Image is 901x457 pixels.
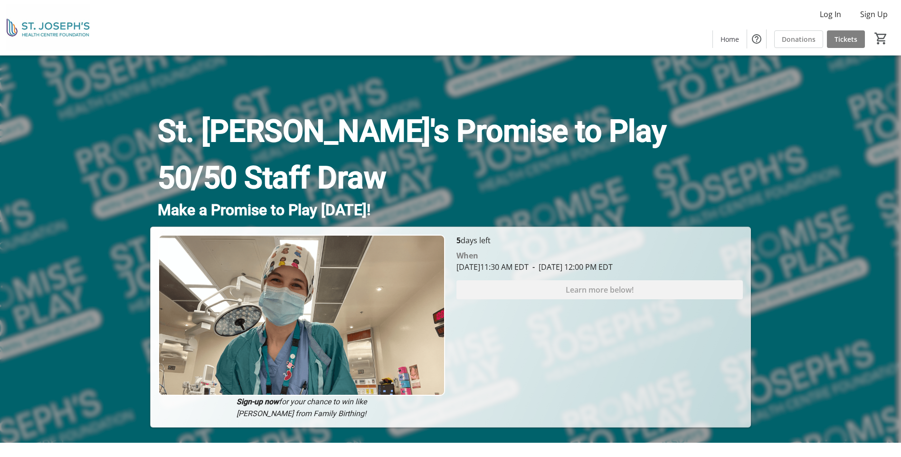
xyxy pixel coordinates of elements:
[158,201,370,219] span: Make a Promise to Play [DATE]!
[529,262,613,272] span: [DATE] 12:00 PM EDT
[860,9,888,20] span: Sign Up
[713,30,747,48] a: Home
[529,262,539,272] span: -
[782,34,816,44] span: Donations
[456,262,529,272] span: [DATE] 11:30 AM EDT
[279,397,367,406] em: for your chance to win like
[237,397,279,406] em: Sign-up now
[820,9,841,20] span: Log In
[158,114,666,196] strong: St. [PERSON_NAME]'s Promise to Play 50/50 Staff Draw
[456,235,743,246] p: days left
[237,409,366,418] em: [PERSON_NAME] from Family Birthing!
[721,34,739,44] span: Home
[456,250,478,261] div: When
[456,235,461,246] span: 5
[6,4,90,51] img: St. Joseph's Health Centre Foundation's Logo
[853,7,895,22] button: Sign Up
[835,34,857,44] span: Tickets
[812,7,849,22] button: Log In
[827,30,865,48] a: Tickets
[873,30,890,47] button: Cart
[747,29,766,48] button: Help
[774,30,823,48] a: Donations
[158,235,445,396] img: Campaign CTA Media Photo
